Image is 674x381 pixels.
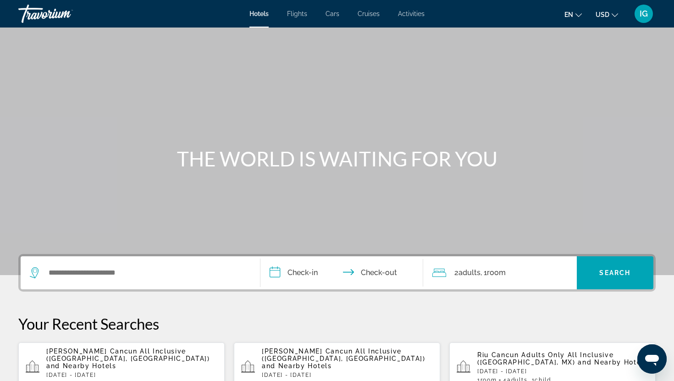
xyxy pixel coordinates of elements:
[249,10,269,17] a: Hotels
[632,4,656,23] button: User Menu
[18,315,656,333] p: Your Recent Searches
[423,256,577,289] button: Travelers: 2 adults, 0 children
[454,266,481,279] span: 2
[599,269,630,276] span: Search
[46,362,116,370] span: and Nearby Hotels
[46,348,210,362] span: [PERSON_NAME] Cancun All Inclusive ([GEOGRAPHIC_DATA], [GEOGRAPHIC_DATA])
[459,268,481,277] span: Adults
[326,10,339,17] a: Cars
[21,256,653,289] div: Search widget
[165,147,509,171] h1: THE WORLD IS WAITING FOR YOU
[287,10,307,17] a: Flights
[398,10,425,17] a: Activities
[260,256,423,289] button: Check in and out dates
[577,256,654,289] button: Search
[596,11,609,18] span: USD
[564,8,582,21] button: Change language
[640,9,648,18] span: IG
[477,368,648,375] p: [DATE] - [DATE]
[262,372,433,378] p: [DATE] - [DATE]
[358,10,380,17] a: Cruises
[18,2,110,26] a: Travorium
[637,344,667,374] iframe: Button to launch messaging window
[262,348,425,362] span: [PERSON_NAME] Cancun All Inclusive ([GEOGRAPHIC_DATA], [GEOGRAPHIC_DATA])
[596,8,618,21] button: Change currency
[46,372,217,378] p: [DATE] - [DATE]
[578,359,648,366] span: and Nearby Hotels
[477,351,613,366] span: Riu Cancun Adults Only All Inclusive ([GEOGRAPHIC_DATA], MX)
[487,268,506,277] span: Room
[262,362,332,370] span: and Nearby Hotels
[564,11,573,18] span: en
[481,266,506,279] span: , 1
